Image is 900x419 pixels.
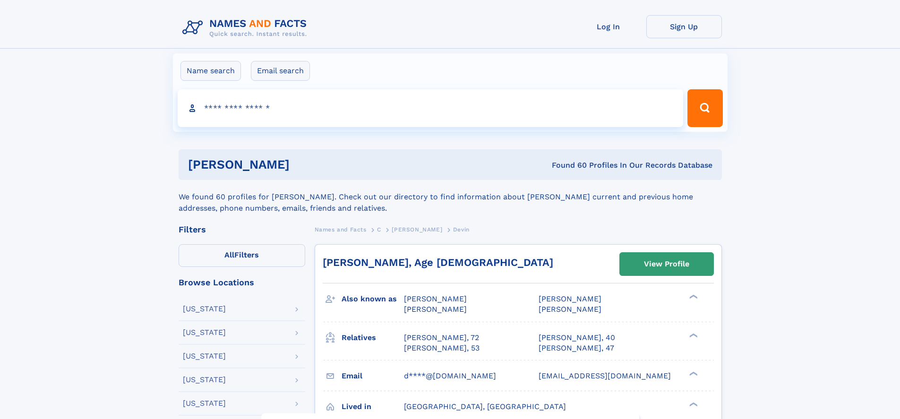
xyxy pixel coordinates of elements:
span: [GEOGRAPHIC_DATA], [GEOGRAPHIC_DATA] [404,402,566,411]
h3: Email [342,368,404,384]
a: Names and Facts [315,223,367,235]
div: [US_STATE] [183,400,226,407]
div: ❯ [687,401,698,407]
h3: Lived in [342,399,404,415]
span: [PERSON_NAME] [404,294,467,303]
a: Log In [571,15,646,38]
div: ❯ [687,370,698,376]
div: ❯ [687,294,698,300]
img: Logo Names and Facts [179,15,315,41]
button: Search Button [687,89,722,127]
a: C [377,223,381,235]
h3: Also known as [342,291,404,307]
label: Filters [179,244,305,267]
span: All [224,250,234,259]
div: Filters [179,225,305,234]
span: [PERSON_NAME] [539,294,601,303]
div: [US_STATE] [183,329,226,336]
span: [EMAIL_ADDRESS][DOMAIN_NAME] [539,371,671,380]
h3: Relatives [342,330,404,346]
div: View Profile [644,253,689,275]
div: ❯ [687,332,698,338]
span: Devin [453,226,470,233]
div: Found 60 Profiles In Our Records Database [420,160,712,171]
label: Email search [251,61,310,81]
div: Browse Locations [179,278,305,287]
a: [PERSON_NAME] [392,223,442,235]
label: Name search [180,61,241,81]
a: [PERSON_NAME], 40 [539,333,615,343]
a: Sign Up [646,15,722,38]
span: [PERSON_NAME] [404,305,467,314]
div: [US_STATE] [183,305,226,313]
a: [PERSON_NAME], 72 [404,333,479,343]
input: search input [178,89,684,127]
div: We found 60 profiles for [PERSON_NAME]. Check out our directory to find information about [PERSON... [179,180,722,214]
span: C [377,226,381,233]
div: [US_STATE] [183,376,226,384]
span: [PERSON_NAME] [392,226,442,233]
a: View Profile [620,253,713,275]
div: [US_STATE] [183,352,226,360]
a: [PERSON_NAME], Age [DEMOGRAPHIC_DATA] [323,257,553,268]
span: [PERSON_NAME] [539,305,601,314]
a: [PERSON_NAME], 47 [539,343,614,353]
h1: [PERSON_NAME] [188,159,421,171]
a: [PERSON_NAME], 53 [404,343,480,353]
